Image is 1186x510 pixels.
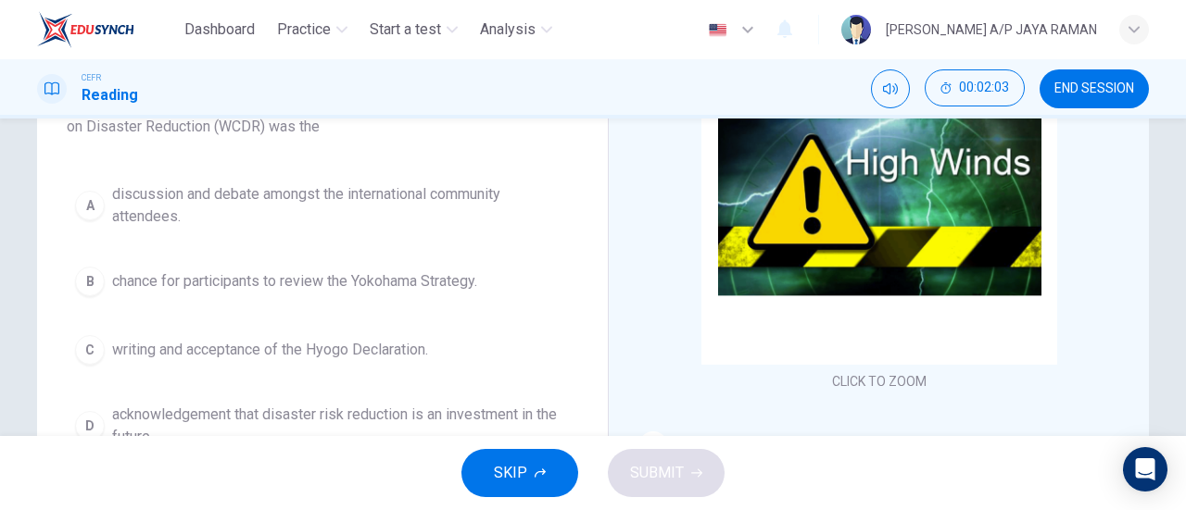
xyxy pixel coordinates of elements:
[638,431,668,461] div: 1
[925,69,1025,108] div: Hide
[473,13,560,46] button: Analysis
[82,84,138,106] h1: Reading
[886,19,1097,41] div: [PERSON_NAME] A/P JAYA RAMAN
[112,404,570,448] span: acknowledgement that disaster risk reduction is an investment in the future.
[277,19,331,41] span: Practice
[82,71,101,84] span: CEFR
[480,19,536,41] span: Analysis
[362,13,465,46] button: Start a test
[871,69,910,108] div: Mute
[177,13,262,46] button: Dashboard
[841,15,871,44] img: Profile picture
[370,19,441,41] span: Start a test
[706,23,729,37] img: en
[184,19,255,41] span: Dashboard
[959,81,1009,95] span: 00:02:03
[112,339,428,361] span: writing and acceptance of the Hyogo Declaration.
[270,13,355,46] button: Practice
[75,335,105,365] div: C
[1040,69,1149,108] button: END SESSION
[75,411,105,441] div: D
[37,11,177,48] a: EduSynch logo
[1054,81,1134,96] span: END SESSION
[67,327,578,373] button: Cwriting and acceptance of the Hyogo Declaration.
[1123,447,1167,491] div: Open Intercom Messenger
[925,69,1025,106] button: 00:02:03
[67,395,578,456] button: Dacknowledgement that disaster risk reduction is an investment in the future.
[75,267,105,296] div: B
[75,191,105,220] div: A
[112,183,570,228] span: discussion and debate amongst the international community attendees.
[67,175,578,236] button: Adiscussion and debate amongst the international community attendees.
[494,460,527,486] span: SKIP
[461,449,578,497] button: SKIP
[112,270,477,292] span: chance for participants to review the Yokohama Strategy.
[37,11,134,48] img: EduSynch logo
[67,258,578,305] button: Bchance for participants to review the Yokohama Strategy.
